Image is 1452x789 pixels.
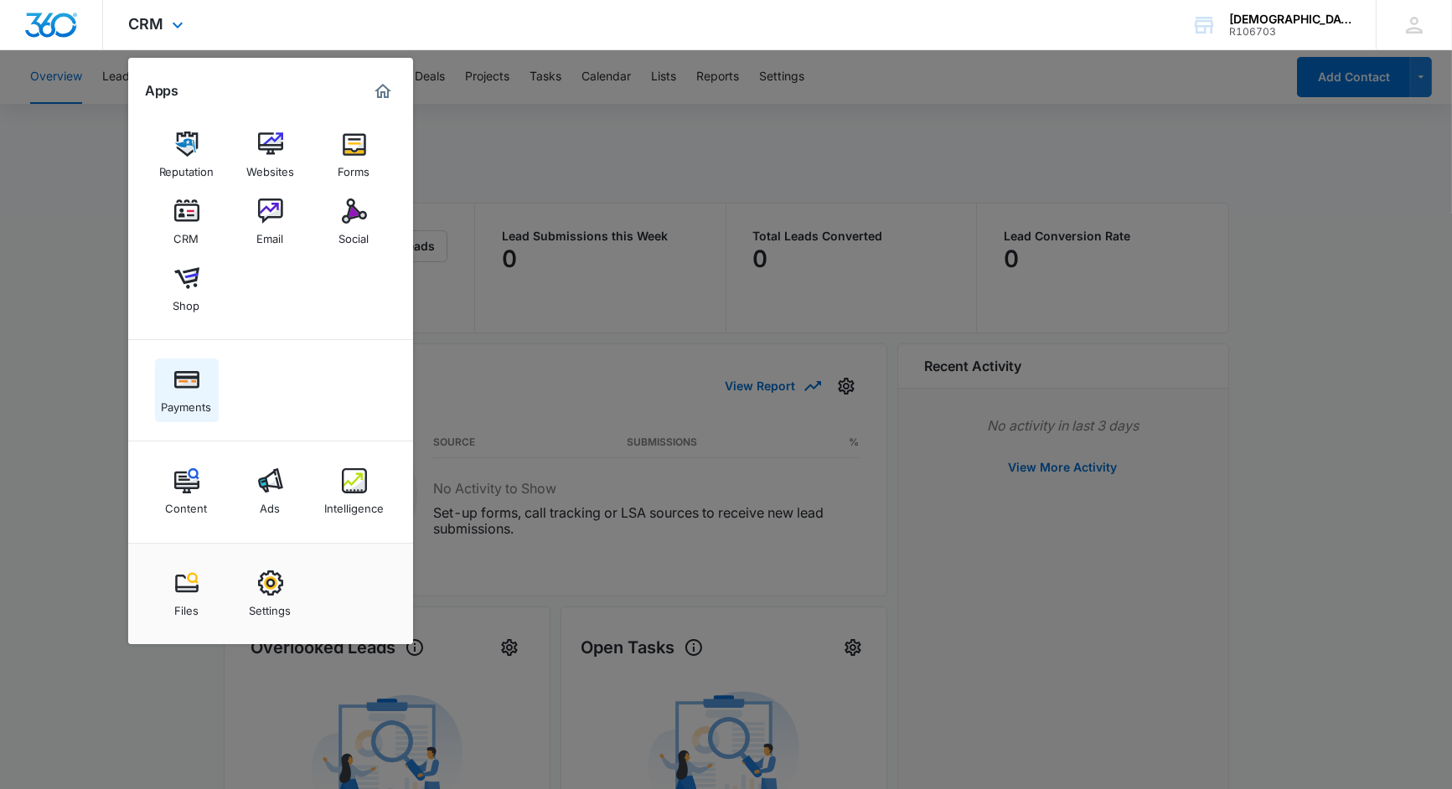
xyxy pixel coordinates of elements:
a: Social [323,190,386,254]
a: Forms [323,123,386,187]
a: Reputation [155,123,219,187]
div: Settings [250,596,292,617]
a: Intelligence [323,460,386,523]
div: Reputation [159,157,214,178]
a: Content [155,460,219,523]
div: Forms [338,157,370,178]
a: Payments [155,358,219,422]
div: Files [174,596,199,617]
div: CRM [174,224,199,245]
div: Content [166,493,208,515]
a: CRM [155,190,219,254]
a: Files [155,562,219,626]
a: Ads [239,460,302,523]
div: Social [339,224,369,245]
div: Payments [162,392,212,414]
div: Shop [173,291,200,312]
a: Shop [155,257,219,321]
div: account id [1229,26,1351,38]
div: Websites [246,157,294,178]
span: CRM [128,15,163,33]
a: Websites [239,123,302,187]
a: Settings [239,562,302,626]
div: Ads [261,493,281,515]
h2: Apps [145,83,179,99]
div: Email [257,224,284,245]
a: Email [239,190,302,254]
div: Intelligence [324,493,384,515]
div: account name [1229,13,1351,26]
a: Marketing 360® Dashboard [369,78,396,105]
